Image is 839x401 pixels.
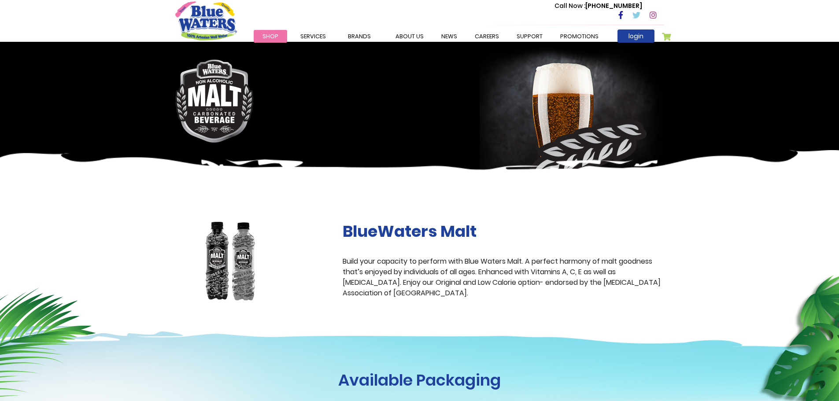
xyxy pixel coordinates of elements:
a: careers [466,30,508,43]
a: Brands [339,30,380,43]
span: Call Now : [554,1,585,10]
a: News [432,30,466,43]
h1: Available Packaging [175,371,664,390]
img: malt-banner-right.png [480,46,671,199]
span: Services [300,32,326,40]
a: about us [387,30,432,43]
a: store logo [175,1,237,40]
p: [PHONE_NUMBER] [554,1,642,11]
a: login [617,29,654,43]
span: Shop [262,32,278,40]
a: support [508,30,551,43]
a: Shop [254,30,287,43]
a: Services [292,30,335,43]
span: Brands [348,32,371,40]
a: Promotions [551,30,607,43]
p: Build your capacity to perform with Blue Waters Malt. A perfect harmony of malt goodness that’s e... [343,256,664,298]
img: malt-logo.png [175,59,254,143]
h2: BlueWaters Malt [343,222,664,241]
